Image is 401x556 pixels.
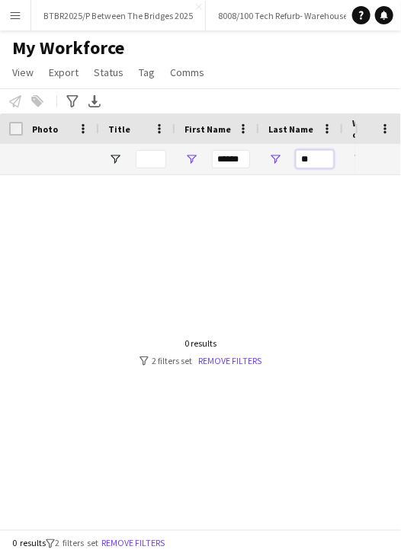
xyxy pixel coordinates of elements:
button: BTBR2025/P Between The Bridges 2025 [31,1,206,30]
div: Mr [99,175,175,217]
div: Conor [175,175,259,217]
app-action-btn: Advanced filters [63,92,82,110]
span: 2 filters set [55,538,98,549]
a: Status [88,62,130,82]
input: Column with Header Selection [9,122,23,136]
a: Tag [133,62,161,82]
button: 8008/100 Tech Refurb- Warehouse [206,1,361,30]
a: Remove filters [198,355,261,366]
span: Last Name [268,123,313,135]
button: Open Filter Menu [268,152,282,166]
button: Remove filters [98,535,168,552]
a: Comms [164,62,210,82]
span: View [12,66,34,79]
img: Conor Doherty [32,183,63,213]
button: Open Filter Menu [108,152,122,166]
span: Workforce ID [352,117,389,140]
span: My Workforce [12,37,124,59]
a: Export [43,62,85,82]
span: Comms [170,66,204,79]
div: [PERSON_NAME] [259,175,343,217]
span: Title [108,123,130,135]
span: Status [94,66,124,79]
button: Open Filter Menu [184,152,198,166]
span: Photo [32,123,58,135]
span: First Name [184,123,231,135]
input: Last Name Filter Input [296,150,334,168]
input: Title Filter Input [136,150,166,168]
a: View [6,62,40,82]
span: Tag [139,66,155,79]
app-action-btn: Export XLSX [85,92,104,110]
input: First Name Filter Input [212,150,250,168]
div: 0 results [140,337,261,349]
button: Open Filter Menu [352,152,366,166]
div: 2 filters set [140,355,261,366]
span: Export [49,66,79,79]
